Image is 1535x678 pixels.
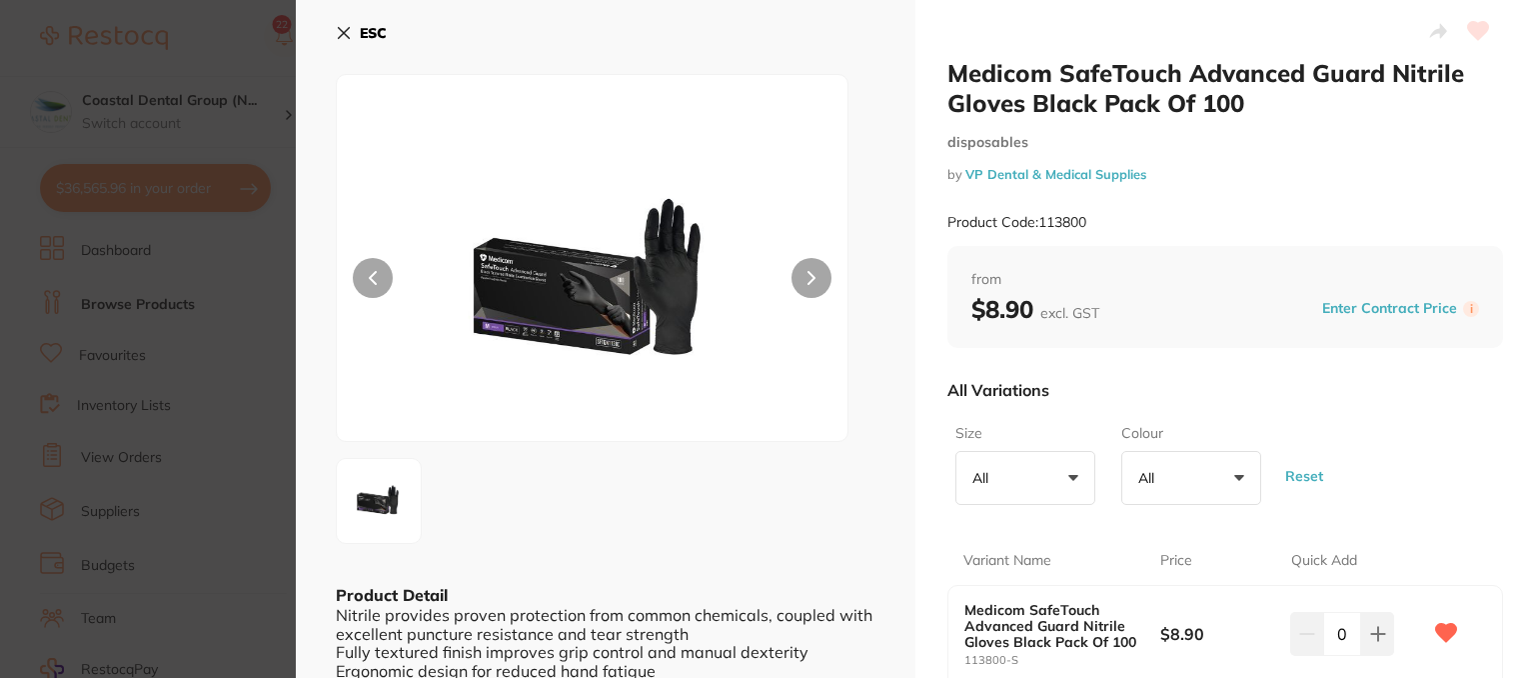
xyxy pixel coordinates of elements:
[964,602,1140,650] b: Medicom SafeTouch Advanced Guard Nitrile Gloves Black Pack Of 100
[336,585,448,605] b: Product Detail
[439,125,746,441] img: bC0yOQ
[1279,440,1329,513] button: Reset
[1160,623,1277,645] b: $8.90
[955,451,1095,505] button: All
[1121,451,1261,505] button: All
[955,424,1089,444] label: Size
[1291,551,1357,571] p: Quick Add
[971,294,1099,324] b: $8.90
[971,270,1479,290] span: from
[336,16,387,50] button: ESC
[947,214,1086,231] small: Product Code: 113800
[972,469,996,487] p: All
[1463,301,1479,317] label: i
[947,58,1503,118] h2: Medicom SafeTouch Advanced Guard Nitrile Gloves Black Pack Of 100
[965,166,1146,182] a: VP Dental & Medical Supplies
[964,654,1160,667] small: 113800-S
[360,24,387,42] b: ESC
[947,380,1049,400] p: All Variations
[947,167,1503,182] small: by
[947,134,1503,151] small: disposables
[1040,304,1099,322] span: excl. GST
[1138,469,1162,487] p: All
[1316,299,1463,318] button: Enter Contract Price
[1160,551,1192,571] p: Price
[1121,424,1255,444] label: Colour
[963,551,1051,571] p: Variant Name
[343,465,415,537] img: bC0yOQ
